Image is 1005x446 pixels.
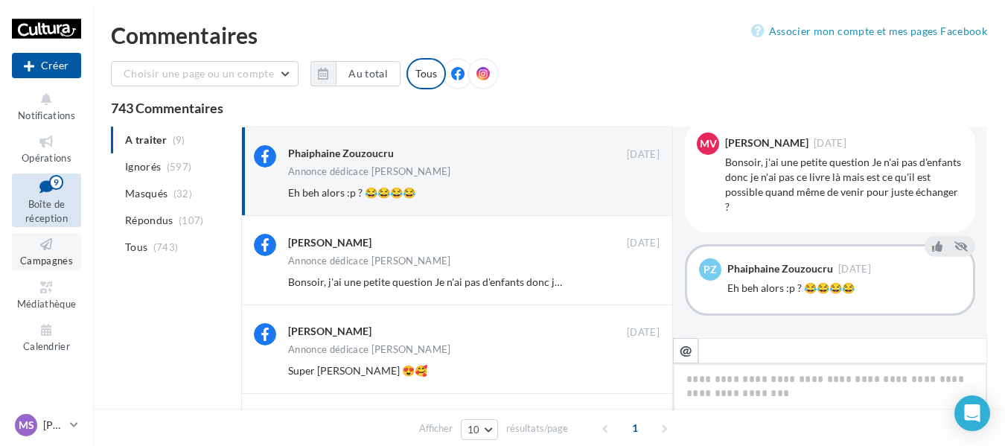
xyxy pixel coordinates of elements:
[700,136,717,151] span: Mv
[25,198,68,224] span: Boîte de réception
[12,233,81,270] a: Campagnes
[288,186,415,199] span: Eh beh alors :p ? 😂😂😂😂
[12,411,81,439] a: MS [PERSON_NAME]
[17,298,77,310] span: Médiathèque
[288,256,451,266] div: Annonce dédicace [PERSON_NAME]
[153,241,179,253] span: (743)
[288,345,451,354] div: Annonce dédicace [PERSON_NAME]
[954,395,990,431] div: Open Intercom Messenger
[627,326,660,340] span: [DATE]
[288,324,371,339] div: [PERSON_NAME]
[288,235,371,250] div: [PERSON_NAME]
[838,264,871,274] span: [DATE]
[288,275,974,288] span: Bonsoir, j'ai une petite question Je n'ai pas d'enfants donc je n'ai pas ce livre là mais est ce ...
[288,364,427,377] span: Super [PERSON_NAME] 😍🥰
[727,281,961,296] div: Eh beh alors :p ? 😂😂😂😂
[20,255,73,267] span: Campagnes
[727,264,833,274] div: Phaiphaine Zouzoucru
[125,213,173,228] span: Répondus
[179,214,204,226] span: (107)
[124,67,274,80] span: Choisir une page ou un compte
[288,167,451,176] div: Annonce dédicace [PERSON_NAME]
[461,419,499,440] button: 10
[23,340,70,352] span: Calendrier
[125,159,161,174] span: Ignorés
[310,61,401,86] button: Au total
[725,155,963,214] div: Bonsoir, j'ai une petite question Je n'ai pas d'enfants donc je n'ai pas ce livre là mais est ce ...
[814,138,846,148] span: [DATE]
[419,421,453,436] span: Afficher
[627,148,660,162] span: [DATE]
[43,418,64,433] p: [PERSON_NAME]
[12,173,81,228] a: Boîte de réception9
[725,138,808,148] div: [PERSON_NAME]
[167,161,192,173] span: (597)
[703,262,717,277] span: PZ
[12,276,81,313] a: Médiathèque
[623,416,647,440] span: 1
[336,61,401,86] button: Au total
[111,101,987,115] div: 743 Commentaires
[111,61,299,86] button: Choisir une page ou un compte
[680,343,692,357] i: @
[12,319,81,355] a: Calendrier
[18,109,75,121] span: Notifications
[673,338,698,363] button: @
[22,152,71,164] span: Opérations
[506,421,568,436] span: résultats/page
[19,418,34,433] span: MS
[406,58,446,89] div: Tous
[12,88,81,124] button: Notifications
[288,146,394,161] div: Phaiphaine Zouzoucru
[468,424,480,436] span: 10
[12,130,81,167] a: Opérations
[173,188,192,200] span: (32)
[125,240,147,255] span: Tous
[12,53,81,78] button: Créer
[751,22,987,40] a: Associer mon compte et mes pages Facebook
[49,175,63,190] div: 9
[627,237,660,250] span: [DATE]
[111,24,987,46] div: Commentaires
[125,186,167,201] span: Masqués
[12,53,81,78] div: Nouvelle campagne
